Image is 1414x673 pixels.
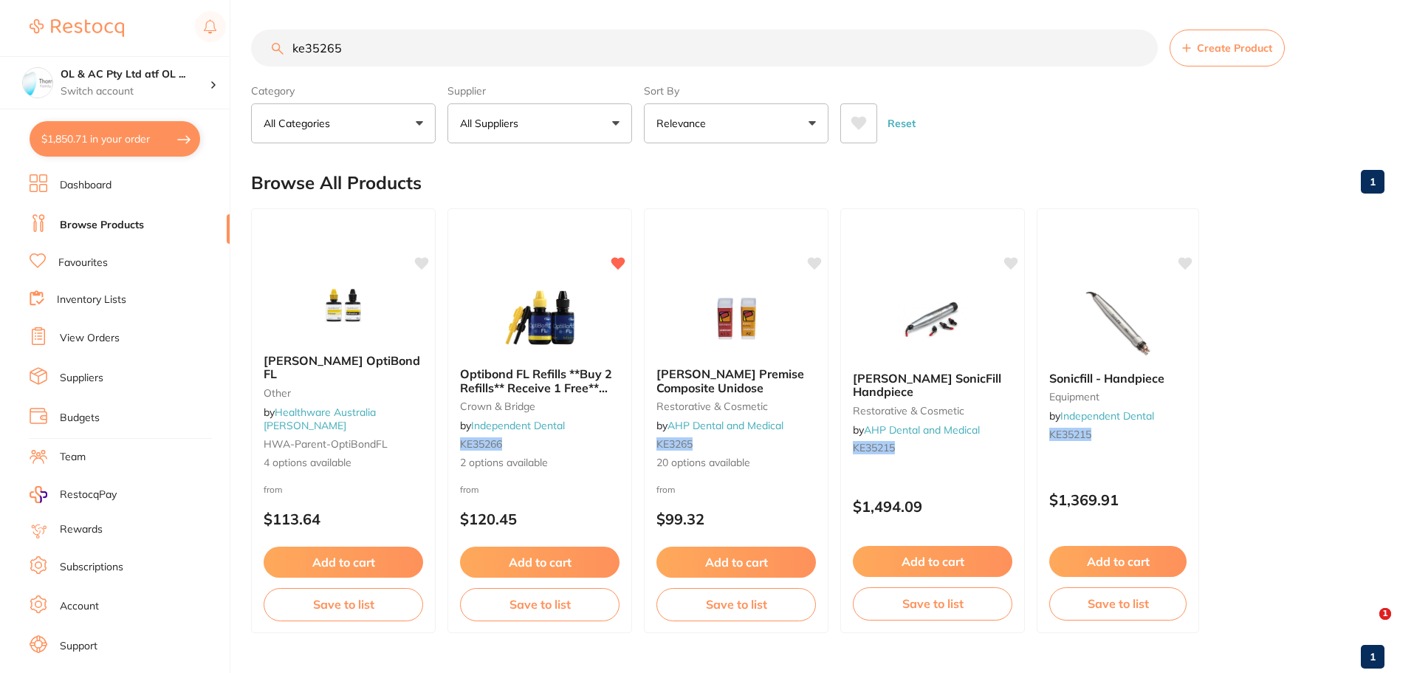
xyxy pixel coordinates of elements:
[264,510,423,527] p: $113.64
[656,366,804,394] span: [PERSON_NAME] Premise Composite Unidose
[447,103,632,143] button: All Suppliers
[1049,372,1187,385] b: Sonicfill - Handpiece
[295,268,391,342] img: Kerr OptiBond FL
[460,456,620,471] span: 2 options available
[853,405,1012,417] small: restorative & cosmetic
[60,178,111,193] a: Dashboard
[885,286,981,360] img: Kerr SonicFill Handpiece
[460,116,524,131] p: All Suppliers
[864,423,980,437] a: AHP Dental and Medical
[60,218,144,233] a: Browse Products
[1049,428,1091,441] em: KE35215
[460,400,620,412] small: crown & bridge
[1170,30,1285,66] button: Create Product
[656,116,712,131] p: Relevance
[853,441,895,454] em: KE35215
[60,411,100,426] a: Budgets
[853,546,1012,577] button: Add to cart
[251,84,436,98] label: Category
[264,456,423,471] span: 4 options available
[264,387,423,399] small: other
[60,331,120,346] a: View Orders
[471,419,565,432] a: Independent Dental
[1349,608,1384,643] iframe: Intercom live chat
[1049,587,1187,620] button: Save to list
[61,84,210,99] p: Switch account
[656,456,816,471] span: 20 options available
[853,372,1012,399] b: Kerr SonicFill Handpiece
[656,419,783,432] span: by
[251,173,422,194] h2: Browse All Products
[30,486,117,503] a: RestocqPay
[60,488,117,502] span: RestocqPay
[60,560,123,575] a: Subscriptions
[264,484,283,495] span: from
[30,486,47,503] img: RestocqPay
[656,588,816,621] button: Save to list
[853,498,1012,515] p: $1,494.09
[30,11,124,45] a: Restocq Logo
[60,522,103,537] a: Rewards
[1197,42,1272,54] span: Create Product
[60,599,99,614] a: Account
[656,484,676,495] span: from
[853,587,1012,620] button: Save to list
[492,281,588,355] img: Optibond FL Refills **Buy 2 Refills** Receive 1 Free** Promo Code Q1202502**
[656,510,816,527] p: $99.32
[1049,546,1187,577] button: Add to cart
[1361,642,1384,672] a: 1
[23,68,52,98] img: OL & AC Pty Ltd atf OL & AC Trust t/a Thornbury Family Dental
[460,366,612,409] span: Optibond FL Refills **Buy 2 Refills** Receive 1 Free** Promo Code Q1202502**
[60,639,97,654] a: Support
[264,354,423,381] b: Kerr OptiBond FL
[60,450,86,465] a: Team
[460,367,620,394] b: Optibond FL Refills **Buy 2 Refills** Receive 1 Free** Promo Code Q1202502**
[667,419,783,432] a: AHP Dental and Medical
[460,484,479,495] span: from
[264,406,376,432] a: Healthware Australia [PERSON_NAME]
[656,367,816,394] b: Kerr Premise Composite Unidose
[251,30,1158,66] input: Search Products
[1361,167,1384,197] a: 1
[1049,391,1187,403] small: equipment
[30,121,200,157] button: $1,850.71 in your order
[1060,409,1154,423] a: Independent Dental
[1049,491,1187,508] p: $1,369.91
[30,19,124,37] img: Restocq Logo
[57,293,126,307] a: Inventory Lists
[1049,371,1164,386] span: Sonicfill - Handpiece
[264,547,423,578] button: Add to cart
[460,419,565,432] span: by
[1049,409,1154,423] span: by
[644,84,828,98] label: Sort By
[264,437,388,451] span: HWA-parent-OptiBondFL
[1379,608,1391,620] span: 1
[1070,286,1166,360] img: Sonicfill - Handpiece
[264,588,423,621] button: Save to list
[656,437,693,451] em: KE3265
[264,406,376,432] span: by
[447,84,632,98] label: Supplier
[460,588,620,621] button: Save to list
[460,510,620,527] p: $120.45
[656,400,816,412] small: restorative & cosmetic
[460,437,502,451] em: KE35266
[688,281,784,355] img: Kerr Premise Composite Unidose
[251,103,436,143] button: All Categories
[460,547,620,578] button: Add to cart
[853,423,980,437] span: by
[264,353,420,381] span: [PERSON_NAME] OptiBond FL
[853,371,1001,399] span: [PERSON_NAME] SonicFill Handpiece
[58,256,108,270] a: Favourites
[264,116,336,131] p: All Categories
[644,103,828,143] button: Relevance
[60,371,103,386] a: Suppliers
[656,547,816,578] button: Add to cart
[883,103,920,143] button: Reset
[61,67,210,82] h4: OL & AC Pty Ltd atf OL & AC Trust t/a Thornbury Family Dental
